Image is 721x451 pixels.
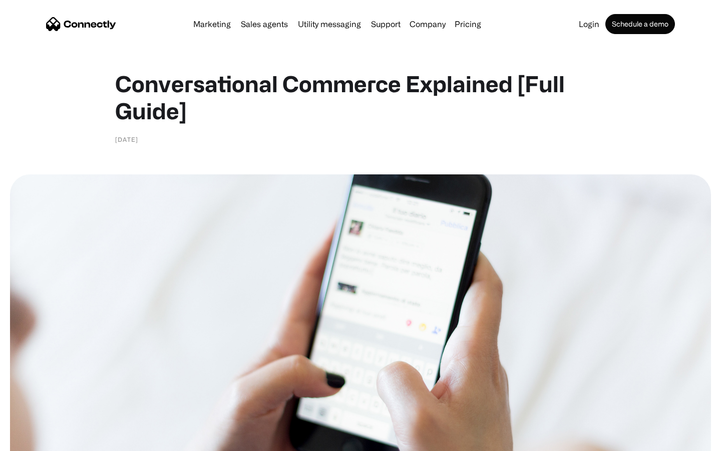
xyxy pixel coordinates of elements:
a: Pricing [451,20,485,28]
a: Schedule a demo [605,14,675,34]
a: Marketing [189,20,235,28]
aside: Language selected: English [10,433,60,447]
a: Login [575,20,603,28]
div: Company [410,17,446,31]
h1: Conversational Commerce Explained [Full Guide] [115,70,606,124]
a: Utility messaging [294,20,365,28]
a: Sales agents [237,20,292,28]
div: [DATE] [115,134,138,144]
ul: Language list [20,433,60,447]
a: Support [367,20,405,28]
